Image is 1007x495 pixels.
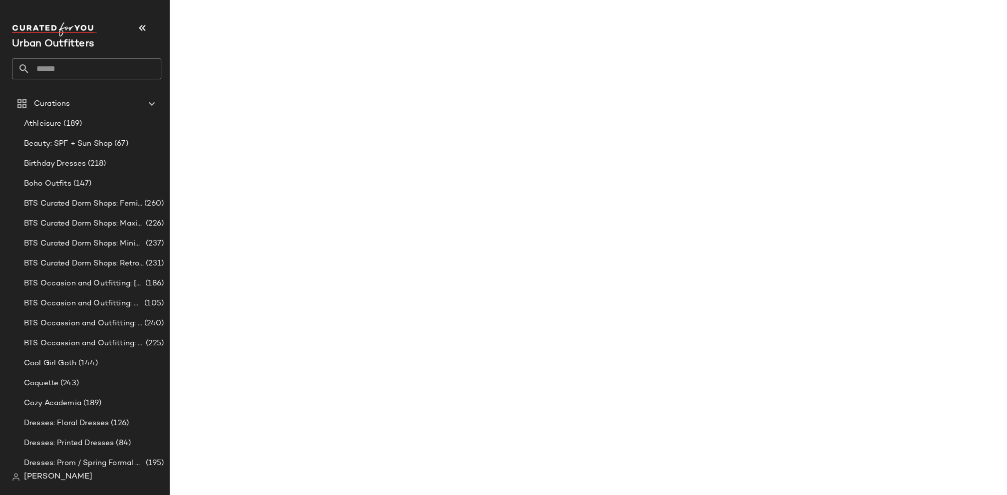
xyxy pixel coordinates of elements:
[24,218,144,230] span: BTS Curated Dorm Shops: Maximalist
[24,458,144,469] span: Dresses: Prom / Spring Formal Outfitting
[142,318,164,329] span: (240)
[114,438,131,449] span: (84)
[24,258,144,269] span: BTS Curated Dorm Shops: Retro+ Boho
[86,158,106,170] span: (218)
[24,238,144,249] span: BTS Curated Dorm Shops: Minimalist
[142,198,164,210] span: (260)
[12,22,97,36] img: cfy_white_logo.C9jOOHJF.svg
[24,138,112,150] span: Beauty: SPF + Sun Shop
[24,278,143,289] span: BTS Occasion and Outfitting: [PERSON_NAME] to Party
[144,258,164,269] span: (231)
[112,138,128,150] span: (67)
[24,438,114,449] span: Dresses: Printed Dresses
[24,338,144,349] span: BTS Occassion and Outfitting: First Day Fits
[144,218,164,230] span: (226)
[81,398,102,409] span: (189)
[24,418,109,429] span: Dresses: Floral Dresses
[34,98,70,110] span: Curations
[143,278,164,289] span: (186)
[24,118,61,130] span: Athleisure
[144,238,164,249] span: (237)
[24,318,142,329] span: BTS Occassion and Outfitting: Campus Lounge
[24,358,76,369] span: Cool Girl Goth
[71,178,92,190] span: (147)
[24,471,92,483] span: [PERSON_NAME]
[24,378,58,389] span: Coquette
[12,39,94,49] span: Current Company Name
[24,398,81,409] span: Cozy Academia
[24,198,142,210] span: BTS Curated Dorm Shops: Feminine
[142,298,164,309] span: (105)
[12,473,20,481] img: svg%3e
[109,418,129,429] span: (126)
[61,118,82,130] span: (189)
[76,358,98,369] span: (144)
[24,298,142,309] span: BTS Occasion and Outfitting: Homecoming Dresses
[24,178,71,190] span: Boho Outfits
[58,378,79,389] span: (243)
[144,338,164,349] span: (225)
[144,458,164,469] span: (195)
[24,158,86,170] span: Birthday Dresses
